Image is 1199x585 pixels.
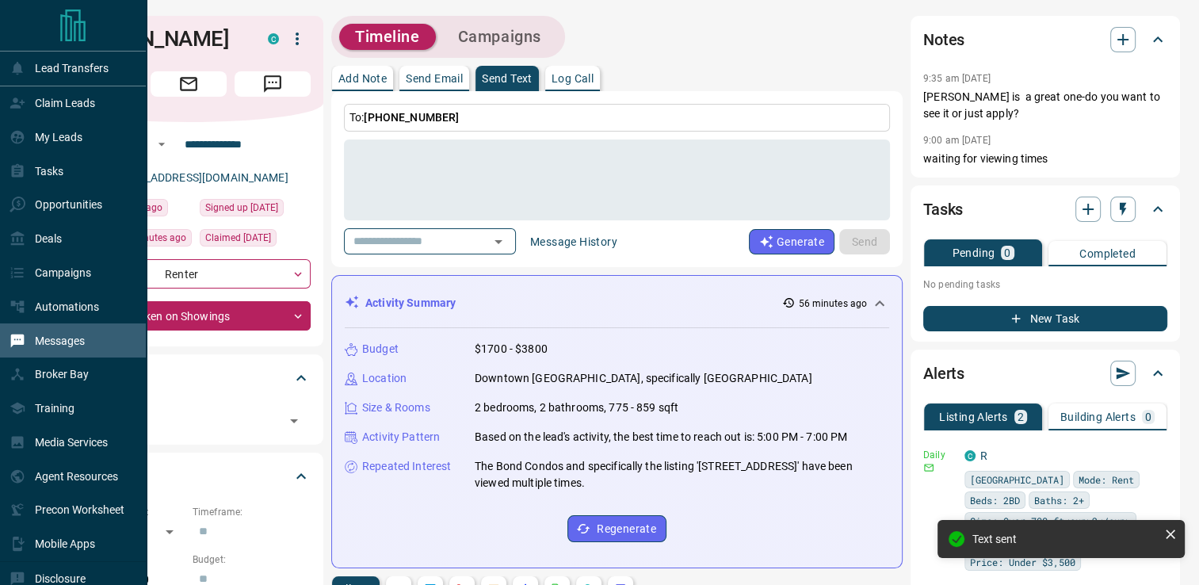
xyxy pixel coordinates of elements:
[1018,411,1024,422] p: 2
[362,400,430,416] p: Size & Rooms
[1079,472,1134,487] span: Mode: Rent
[923,135,991,146] p: 9:00 am [DATE]
[364,111,459,124] span: [PHONE_NUMBER]
[442,24,557,50] button: Campaigns
[339,24,436,50] button: Timeline
[923,448,955,462] p: Daily
[152,135,171,154] button: Open
[1079,248,1136,259] p: Completed
[268,33,279,44] div: condos.ca
[475,370,812,387] p: Downtown [GEOGRAPHIC_DATA], specifically [GEOGRAPHIC_DATA]
[362,370,407,387] p: Location
[972,533,1158,545] div: Text sent
[970,472,1064,487] span: [GEOGRAPHIC_DATA]
[939,411,1008,422] p: Listing Alerts
[151,71,227,97] span: Email
[345,289,889,318] div: Activity Summary56 minutes ago
[338,73,387,84] p: Add Note
[923,89,1167,122] p: [PERSON_NAME] is a great one-do you want to see it or just apply?
[980,449,987,462] a: R
[193,505,311,519] p: Timeframe:
[923,151,1167,167] p: waiting for viewing times
[475,400,678,416] p: 2 bedrooms, 2 bathrooms, 775 - 859 sqft
[200,229,311,251] div: Tue Jul 08 2025
[362,341,399,357] p: Budget
[482,73,533,84] p: Send Text
[1145,411,1151,422] p: 0
[567,515,666,542] button: Regenerate
[923,361,964,386] h2: Alerts
[362,429,440,445] p: Activity Pattern
[205,230,271,246] span: Claimed [DATE]
[362,458,451,475] p: Repeated Interest
[923,197,963,222] h2: Tasks
[923,21,1167,59] div: Notes
[952,247,995,258] p: Pending
[67,26,244,52] h1: [PERSON_NAME]
[923,190,1167,228] div: Tasks
[67,359,311,397] div: Tags
[923,306,1167,331] button: New Task
[475,458,889,491] p: The Bond Condos and specifically the listing '[STREET_ADDRESS]' have been viewed multiple times.
[923,273,1167,296] p: No pending tasks
[798,296,867,311] p: 56 minutes ago
[487,231,510,253] button: Open
[970,513,1131,529] span: Size: Over 700 ft<sup>2</sup>
[235,71,311,97] span: Message
[1034,492,1084,508] span: Baths: 2+
[923,73,991,84] p: 9:35 am [DATE]
[970,492,1020,508] span: Beds: 2BD
[552,73,594,84] p: Log Call
[923,354,1167,392] div: Alerts
[200,199,311,221] div: Mon Jul 07 2025
[193,552,311,567] p: Budget:
[406,73,463,84] p: Send Email
[344,104,890,132] p: To:
[475,341,548,357] p: $1700 - $3800
[475,429,847,445] p: Based on the lead's activity, the best time to reach out is: 5:00 PM - 7:00 PM
[1004,247,1010,258] p: 0
[923,462,934,473] svg: Email
[964,450,976,461] div: condos.ca
[365,295,456,312] p: Activity Summary
[67,457,311,495] div: Criteria
[67,301,311,331] div: Taken on Showings
[109,171,288,184] a: [EMAIL_ADDRESS][DOMAIN_NAME]
[1060,411,1136,422] p: Building Alerts
[521,229,627,254] button: Message History
[205,200,278,216] span: Signed up [DATE]
[923,27,964,52] h2: Notes
[283,410,305,432] button: Open
[749,229,834,254] button: Generate
[67,259,311,289] div: Renter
